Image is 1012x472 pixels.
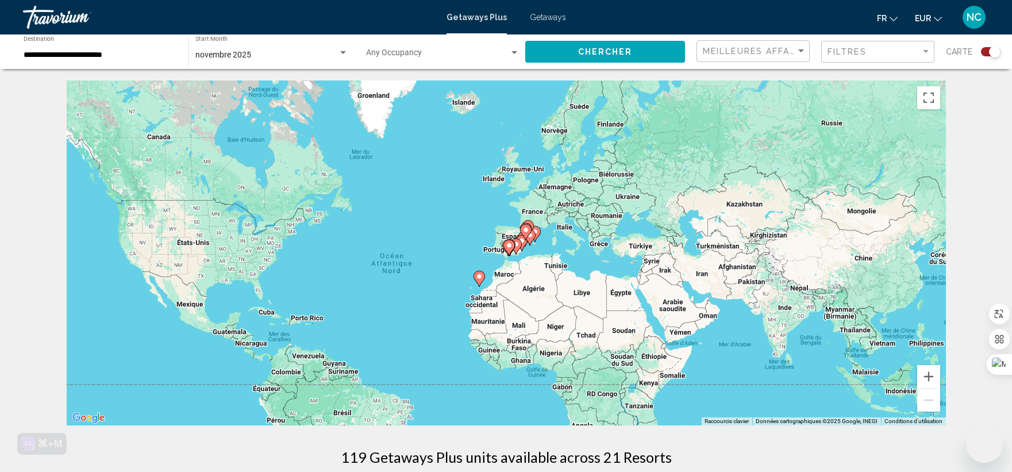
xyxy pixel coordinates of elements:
[877,10,898,26] button: Change language
[37,438,63,450] div: ⌘+M
[70,410,107,425] a: Ouvrir cette zone dans Google Maps (dans une nouvelle fenêtre)
[70,410,107,425] img: Google
[967,11,982,23] span: NC
[966,426,1003,463] iframe: Bouton de lancement de la fenêtre de messagerie
[915,14,931,23] span: EUR
[578,48,633,57] span: Chercher
[884,418,942,424] a: Conditions d'utilisation
[877,14,887,23] span: fr
[341,448,672,466] h1: 119 Getaways Plus units available across 21 Resorts
[525,41,685,62] button: Chercher
[447,13,507,22] a: Getaways Plus
[917,86,940,109] button: Passer en plein écran
[23,6,435,29] a: Travorium
[195,50,251,59] span: novembre 2025
[821,40,934,64] button: Filter
[917,365,940,388] button: Zoom avant
[915,10,942,26] button: Change currency
[946,44,972,60] span: Carte
[703,47,806,56] mat-select: Sort by
[705,417,749,425] button: Raccourcis clavier
[917,389,940,412] button: Zoom arrière
[703,47,811,56] span: Meilleures affaires
[959,5,989,29] button: User Menu
[756,418,878,424] span: Données cartographiques ©2025 Google, INEGI
[530,13,566,22] a: Getaways
[828,47,867,56] span: Filtres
